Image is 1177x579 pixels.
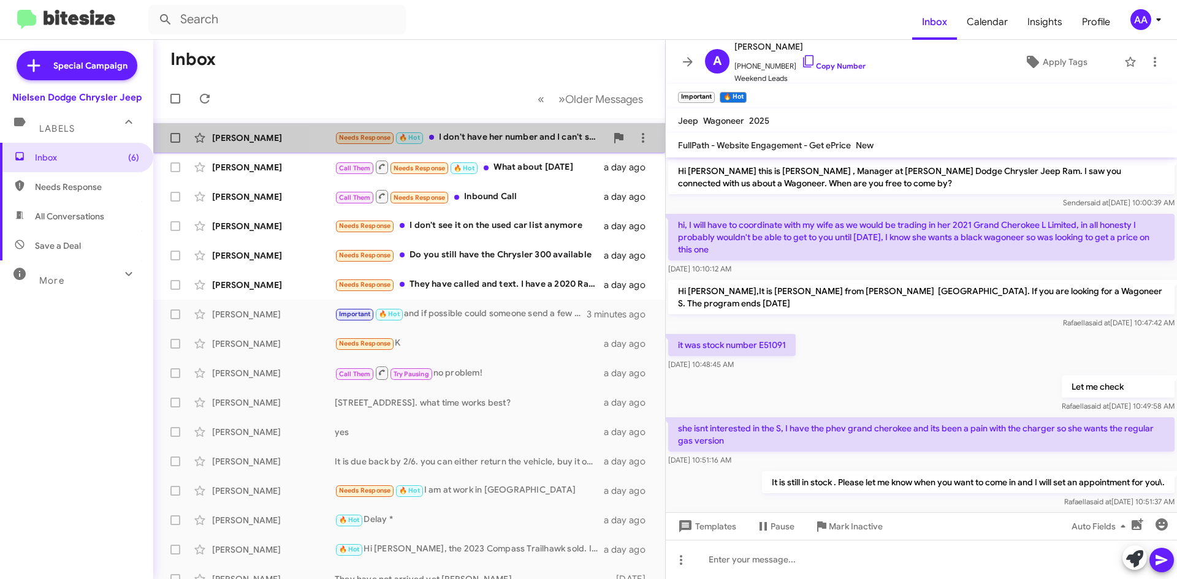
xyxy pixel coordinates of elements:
span: Older Messages [565,93,643,106]
div: and if possible could someone send a few pics so I could show my wife? this will be her car [335,307,587,321]
p: Hi [PERSON_NAME],It is [PERSON_NAME] from [PERSON_NAME] [GEOGRAPHIC_DATA]. If you are looking for... [668,280,1175,314]
div: I don't see it on the used car list anymore [335,219,604,233]
div: Hi [PERSON_NAME], the 2023 Compass Trailhawk sold. I do have other compasses available. Would you... [335,542,604,556]
input: Search [148,5,406,34]
span: Sender [DATE] 10:00:39 AM [1063,198,1175,207]
span: 🔥 Hot [399,486,420,494]
span: FullPath - Website Engagement - Get ePrice [678,140,851,151]
div: I don't have her number and I can't seem to find the email for some reason. Maybe I deleted it ac... [335,131,606,145]
span: Pause [771,515,794,537]
a: Insights [1018,4,1072,40]
span: Weekend Leads [734,72,866,85]
span: 🔥 Hot [379,310,400,318]
span: More [39,275,64,286]
div: a day ago [604,191,655,203]
div: Nielsen Dodge Chrysler Jeep [12,91,142,104]
span: [DATE] 10:48:45 AM [668,360,734,369]
div: [PERSON_NAME] [212,455,335,467]
div: a day ago [604,338,655,350]
div: [PERSON_NAME] [212,338,335,350]
div: a day ago [604,396,655,409]
h1: Inbox [170,50,216,69]
span: said at [1089,318,1110,327]
div: [PERSON_NAME] [212,161,335,173]
span: [DATE] 10:51:16 AM [668,455,731,464]
small: Important [678,92,715,103]
span: Needs Response [339,134,391,142]
span: said at [1087,198,1108,207]
nav: Page navigation example [531,86,650,112]
span: 🔥 Hot [339,545,360,553]
div: a day ago [604,514,655,526]
span: [PHONE_NUMBER] [734,54,866,72]
span: Special Campaign [53,59,128,72]
p: It is still in stock . Please let me know when you want to come in and I will set an appointment ... [762,471,1175,493]
div: [PERSON_NAME] [212,485,335,497]
span: Rafaella [DATE] 10:47:42 AM [1063,318,1175,327]
span: » [558,91,565,107]
p: Let me check [1062,376,1175,398]
a: Profile [1072,4,1120,40]
div: [PERSON_NAME] [212,249,335,262]
span: Needs Response [339,222,391,230]
span: Try Pausing [394,370,429,378]
span: Rafaella [DATE] 10:51:37 AM [1064,497,1175,506]
span: Important [339,310,371,318]
a: Inbox [912,4,957,40]
div: [PERSON_NAME] [212,308,335,320]
span: Templates [676,515,736,537]
span: Labels [39,123,75,134]
span: Needs Response [394,164,446,172]
a: Copy Number [801,61,866,70]
span: Needs Response [394,194,446,202]
div: They have called and text. I have a 2020 Ram 1500. I am upside down about $6k. My wife has a 2018... [335,278,604,292]
span: 🔥 Hot [339,516,360,524]
span: Calendar [957,4,1018,40]
div: a day ago [604,455,655,467]
button: Previous [530,86,552,112]
button: AA [1120,9,1164,30]
div: [PERSON_NAME] [212,367,335,379]
span: 🔥 Hot [454,164,474,172]
div: [PERSON_NAME] [212,191,335,203]
span: Needs Response [339,281,391,289]
div: AA [1130,9,1151,30]
div: Do you still have the Chrysler 300 available [335,248,604,262]
span: Needs Response [339,251,391,259]
span: Jeep [678,115,698,126]
p: hi, I will have to coordinate with my wife as we would be trading in her 2021 Grand Cherokee L Li... [668,214,1175,260]
span: (6) [128,151,139,164]
button: Next [551,86,650,112]
span: Call Them [339,370,371,378]
div: [PERSON_NAME] [212,396,335,409]
span: « [538,91,544,107]
span: Needs Response [339,339,391,347]
div: Delay * [335,513,604,527]
span: Save a Deal [35,240,81,252]
div: What about [DATE] [335,159,604,175]
div: I am at work in [GEOGRAPHIC_DATA] [335,483,604,498]
div: a day ago [604,485,655,497]
button: Pause [746,515,804,537]
div: 3 minutes ago [587,308,655,320]
span: Apply Tags [1043,51,1087,73]
div: a day ago [604,161,655,173]
button: Apply Tags [992,51,1118,73]
div: a day ago [604,367,655,379]
div: [PERSON_NAME] [212,132,335,144]
span: said at [1090,497,1111,506]
div: [STREET_ADDRESS]. what time works best? [335,396,604,409]
span: New [856,140,874,151]
span: Wagoneer [703,115,744,126]
span: Call Them [339,194,371,202]
p: Hi [PERSON_NAME] this is [PERSON_NAME] , Manager at [PERSON_NAME] Dodge Chrysler Jeep Ram. I saw ... [668,160,1175,194]
p: she isnt interested in the S, I have the phev grand cherokee and its been a pain with the charger... [668,417,1175,452]
span: Needs Response [339,486,391,494]
div: [PERSON_NAME] [212,279,335,291]
button: Mark Inactive [804,515,893,537]
span: Rafaella [DATE] 10:49:58 AM [1062,401,1175,411]
div: [PERSON_NAME] [212,220,335,232]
